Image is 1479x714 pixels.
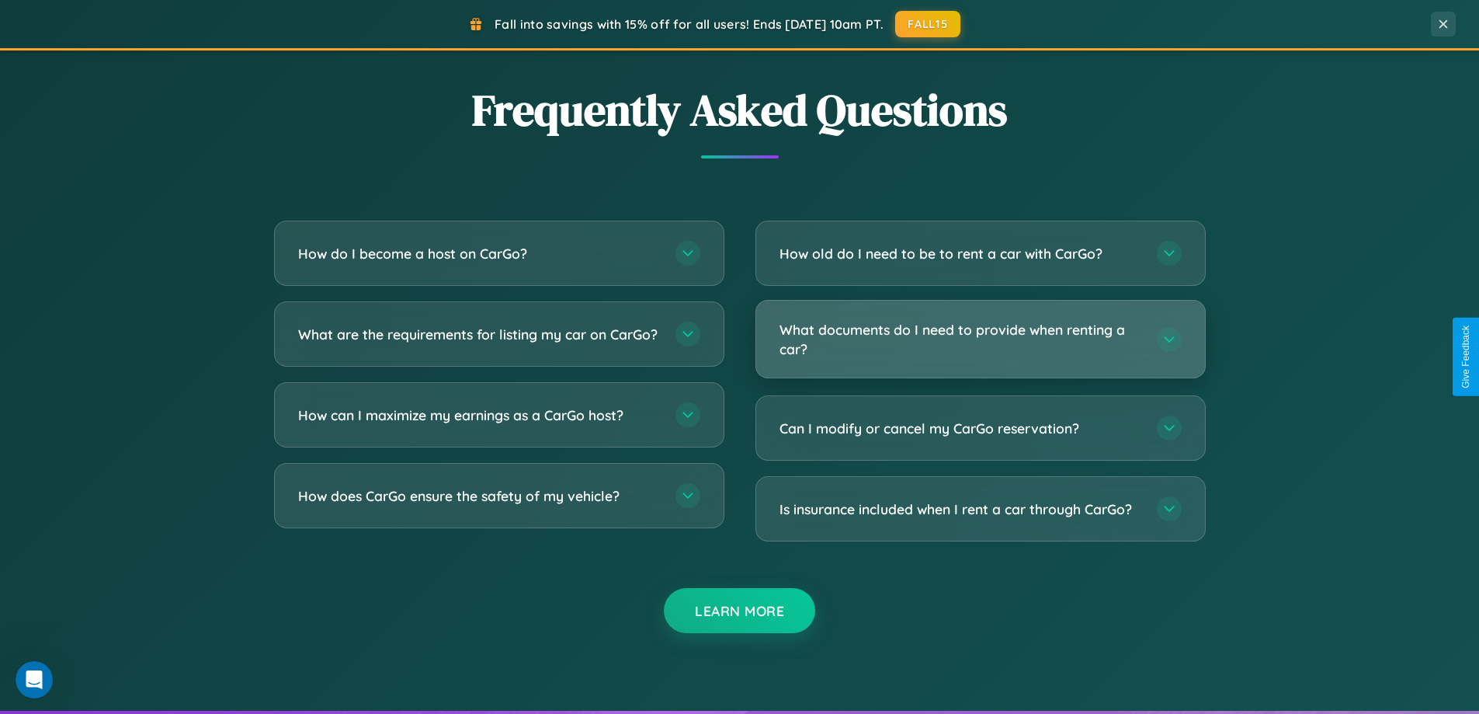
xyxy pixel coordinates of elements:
button: Learn More [664,588,815,633]
h3: How old do I need to be to rent a car with CarGo? [779,244,1141,263]
h3: Can I modify or cancel my CarGo reservation? [779,419,1141,438]
span: Fall into savings with 15% off for all users! Ends [DATE] 10am PT. [495,16,884,32]
h3: How can I maximize my earnings as a CarGo host? [298,406,660,425]
h3: How do I become a host on CarGo? [298,244,660,263]
iframe: Intercom live chat [16,661,53,698]
h3: Is insurance included when I rent a car through CarGo? [779,500,1141,519]
button: FALL15 [895,11,960,37]
h3: What documents do I need to provide when renting a car? [779,320,1141,358]
div: Give Feedback [1460,326,1471,388]
h3: How does CarGo ensure the safety of my vehicle? [298,486,660,506]
h2: Frequently Asked Questions [274,80,1206,140]
h3: What are the requirements for listing my car on CarGo? [298,325,660,344]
